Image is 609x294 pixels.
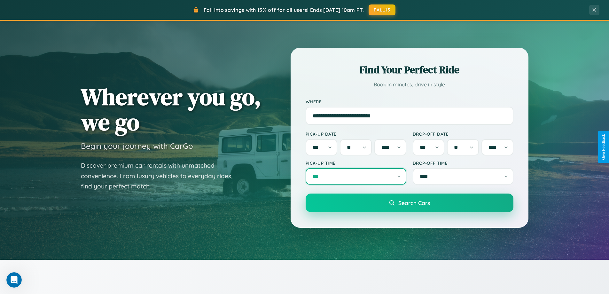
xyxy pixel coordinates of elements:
label: Pick-up Time [306,160,406,166]
label: Drop-off Date [413,131,513,137]
label: Drop-off Time [413,160,513,166]
span: Search Cars [398,199,430,206]
p: Discover premium car rentals with unmatched convenience. From luxury vehicles to everyday rides, ... [81,160,241,192]
p: Book in minutes, drive in style [306,80,513,89]
label: Where [306,99,513,104]
label: Pick-up Date [306,131,406,137]
h3: Begin your journey with CarGo [81,141,193,151]
div: Give Feedback [601,134,606,160]
button: Search Cars [306,194,513,212]
h1: Wherever you go, we go [81,84,261,135]
span: Fall into savings with 15% off for all users! Ends [DATE] 10am PT. [204,7,364,13]
iframe: Intercom live chat [6,272,22,288]
h2: Find Your Perfect Ride [306,63,513,77]
button: FALL15 [369,4,395,15]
